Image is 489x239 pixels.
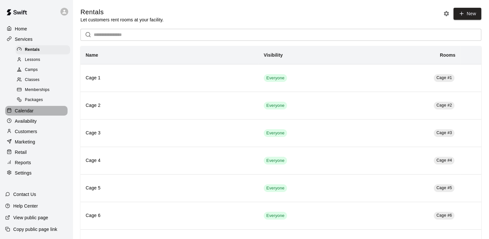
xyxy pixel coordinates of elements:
span: Classes [25,77,39,83]
p: Home [15,26,27,32]
span: Everyone [264,103,287,109]
p: View public page [13,214,48,221]
div: Camps [16,65,70,74]
h5: Rentals [80,8,164,17]
p: Help Center [13,203,38,209]
h6: Cage 5 [86,185,253,192]
a: Services [5,34,68,44]
span: Rentals [25,47,40,53]
a: Home [5,24,68,34]
span: Cage #5 [436,186,452,190]
div: This service is visible to all of your customers [264,74,287,82]
button: Rental settings [441,9,451,18]
a: Memberships [16,85,73,95]
h6: Cage 1 [86,74,253,82]
a: Classes [16,75,73,85]
b: Visibility [264,52,283,58]
div: This service is visible to all of your customers [264,212,287,220]
p: Copy public page link [13,226,57,233]
div: Memberships [16,85,70,95]
span: Everyone [264,185,287,191]
div: Packages [16,96,70,105]
div: Rentals [16,45,70,54]
p: Marketing [15,139,35,145]
p: Let customers rent rooms at your facility. [80,17,164,23]
span: Cage #6 [436,213,452,218]
div: Lessons [16,55,70,64]
p: Services [15,36,33,42]
div: Classes [16,75,70,85]
a: Reports [5,158,68,167]
p: Customers [15,128,37,135]
a: Camps [16,65,73,75]
b: Rooms [440,52,455,58]
span: Packages [25,97,43,103]
a: Rentals [16,45,73,55]
div: This service is visible to all of your customers [264,157,287,165]
a: New [453,8,481,20]
span: Cage #1 [436,75,452,80]
a: Retail [5,147,68,157]
p: Retail [15,149,27,155]
p: Reports [15,159,31,166]
a: Marketing [5,137,68,147]
a: Customers [5,127,68,136]
h6: Cage 2 [86,102,253,109]
div: This service is visible to all of your customers [264,129,287,137]
span: Everyone [264,213,287,219]
h6: Cage 4 [86,157,253,164]
span: Lessons [25,57,40,63]
a: Lessons [16,55,73,65]
a: Settings [5,168,68,178]
div: This service is visible to all of your customers [264,102,287,109]
span: Everyone [264,130,287,136]
span: Cage #2 [436,103,452,108]
b: Name [86,52,98,58]
span: Cage #3 [436,131,452,135]
span: Cage #4 [436,158,452,163]
span: Camps [25,67,38,73]
span: Everyone [264,75,287,81]
a: Calendar [5,106,68,116]
p: Availability [15,118,37,124]
a: Packages [16,95,73,105]
a: Availability [5,116,68,126]
h6: Cage 6 [86,212,253,219]
span: Memberships [25,87,49,93]
div: This service is visible to all of your customers [264,184,287,192]
h6: Cage 3 [86,130,253,137]
p: Settings [15,170,32,176]
p: Contact Us [13,191,36,198]
span: Everyone [264,158,287,164]
p: Calendar [15,108,34,114]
